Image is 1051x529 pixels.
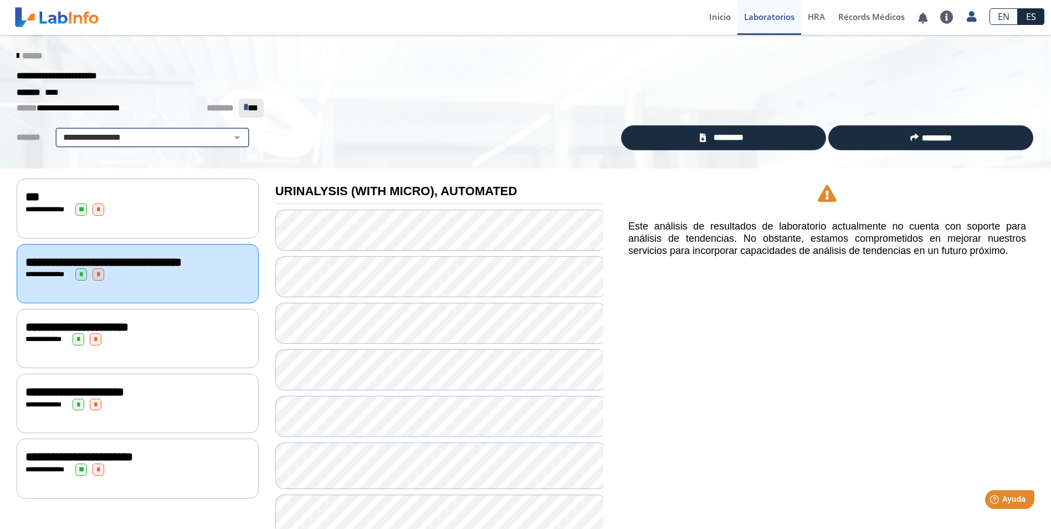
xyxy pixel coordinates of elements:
[275,184,517,198] b: URINALYSIS (WITH MICRO), AUTOMATED
[808,11,825,22] span: HRA
[990,8,1018,25] a: EN
[952,486,1039,517] iframe: Help widget launcher
[1018,8,1044,25] a: ES
[628,221,1026,257] h5: Este análisis de resultados de laboratorio actualmente no cuenta con soporte para análisis de ten...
